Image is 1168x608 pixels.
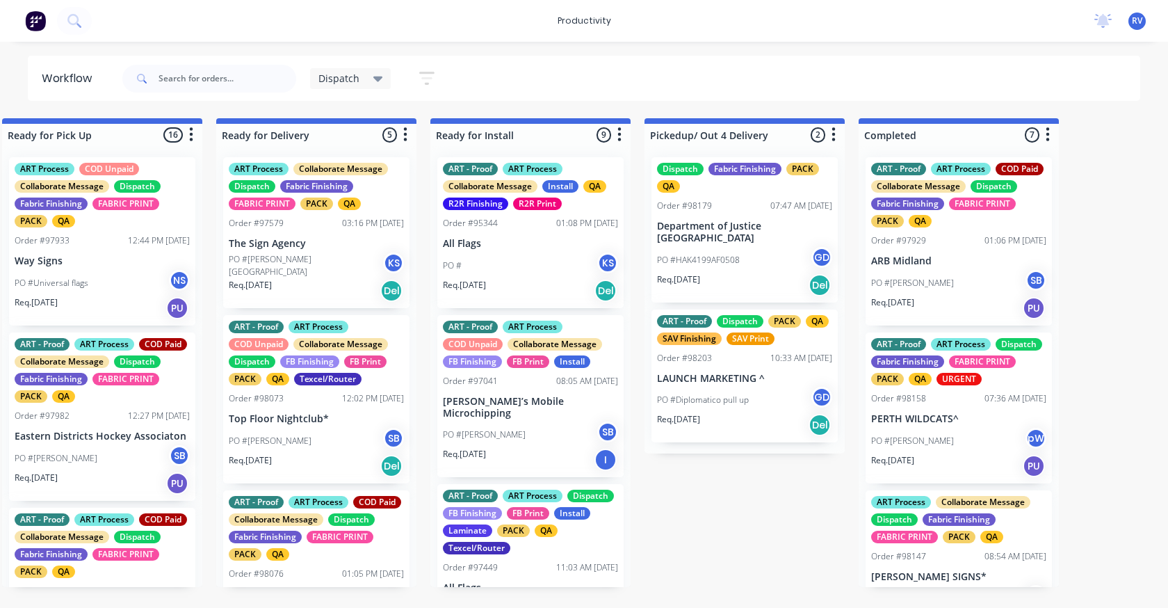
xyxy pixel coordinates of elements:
div: Dispatch [328,513,375,526]
div: Fabric Finishing [229,531,302,543]
p: Req. [DATE] [871,296,914,309]
div: Order #95344 [443,217,498,230]
div: ART - ProofDispatchPACKQASAV FinishingSAV PrintOrder #9820310:33 AM [DATE]LAUNCH MARKETING ^PO #D... [651,310,838,443]
p: Way Signs [15,255,190,267]
div: ART - Proof [229,321,284,333]
div: Del [809,274,831,296]
div: Fabric Finishing [15,548,88,561]
p: PO #Universal flags [15,277,88,289]
div: PACK [229,373,261,385]
div: NS [169,270,190,291]
div: ART Process [931,163,991,175]
p: All Flags [443,238,618,250]
div: KS [383,253,404,273]
div: PU [166,472,188,495]
div: PACK [15,390,47,403]
div: ART Process [229,163,289,175]
div: 12:44 PM [DATE] [128,234,190,247]
div: Collaborate Message [15,355,109,368]
p: PO #[PERSON_NAME] [229,435,311,447]
div: Fabric Finishing [871,355,944,368]
div: GD [811,387,832,408]
div: ART - Proof [871,338,926,351]
div: Fabric Finishing [15,198,88,210]
div: Collaborate Message [443,180,537,193]
div: DispatchFabric FinishingPACKQAOrder #9817907:47 AM [DATE]Department of Justice [GEOGRAPHIC_DATA]P... [651,157,838,303]
div: FABRIC PRINT [92,373,159,385]
div: PU [1023,297,1045,319]
div: Dispatch [871,513,918,526]
div: QA [52,215,75,227]
p: Req. [DATE] [657,413,700,426]
div: Dispatch [657,163,704,175]
div: Del [594,280,617,302]
div: Order #98158 [871,392,926,405]
p: PO #[PERSON_NAME] [443,429,526,441]
div: Order #98076 [229,568,284,580]
div: ART Process [74,338,134,351]
div: 12:02 PM [DATE] [342,392,404,405]
div: Laminate [443,525,492,537]
div: Fabric Finishing [923,513,996,526]
p: Req. [DATE] [229,454,272,467]
div: Order #97933 [15,234,70,247]
div: Dispatch [114,531,161,543]
div: COD Unpaid [443,338,503,351]
div: ART - Proof [443,490,498,502]
div: QA [583,180,606,193]
div: ART - ProofART ProcessDispatchFabric FinishingFABRIC PRINTPACKQAURGENTOrder #9815807:36 AM [DATE]... [866,333,1052,483]
div: ART Process [503,490,562,502]
input: Search for orders... [159,65,296,93]
div: Collaborate Message [508,338,602,351]
div: FABRIC PRINT [92,548,159,561]
p: LAUNCH MARKETING ^ [657,373,832,385]
div: COD Unpaid [229,338,289,351]
p: Req. [DATE] [15,296,58,309]
div: R2R Print [513,198,562,210]
div: FB Print [344,355,387,368]
div: ART Process [871,496,931,509]
div: Fabric Finishing [871,198,944,210]
p: PO #[PERSON_NAME] [871,435,954,447]
div: PACK [229,548,261,561]
div: COD Paid [139,513,187,526]
p: PO #[PERSON_NAME] [871,277,954,289]
div: QA [657,180,680,193]
div: Collaborate Message [15,180,109,193]
div: GD [811,247,832,268]
p: Req. [DATE] [443,448,486,461]
div: FABRIC PRINT [92,198,159,210]
div: COD Unpaid [79,163,139,175]
div: ART - Proof [443,163,498,175]
div: SB [597,422,618,442]
div: SB [169,445,190,466]
p: Eastern Districts Hockey Associaton [15,431,190,442]
div: ART - Proof [443,321,498,333]
div: QA [909,373,932,385]
div: ART - ProofART ProcessCOD UnpaidCollaborate MessageFB FinishingFB PrintInstallOrder #9704108:05 A... [437,315,624,478]
div: QA [266,373,289,385]
div: ART Process [503,163,562,175]
div: QA [535,525,558,537]
div: Order #97982 [15,410,70,422]
div: PACK [871,215,904,227]
div: SB [1025,270,1046,291]
div: 01:05 PM [DATE] [342,568,404,580]
p: Department of Justice [GEOGRAPHIC_DATA] [657,221,832,244]
p: Top Floor Nightclub* [229,413,404,425]
div: PACK [786,163,819,175]
div: PU [1023,455,1045,477]
div: QA [266,548,289,561]
div: Dispatch [717,315,763,328]
div: Del [380,280,403,302]
div: 01:08 PM [DATE] [556,217,618,230]
div: Collaborate Message [293,338,388,351]
p: PERTH WILDCATS^ [871,413,1046,425]
div: PACK [15,566,47,578]
div: KS [597,253,618,273]
div: Order #97449 [443,561,498,574]
div: ART ProcessCollaborate MessageDispatchFabric FinishingFABRIC PRINTPACKQAOrder #9757903:16 PM [DAT... [223,157,409,308]
p: PO #[PERSON_NAME][GEOGRAPHIC_DATA] [229,253,383,278]
div: 07:47 AM [DATE] [770,200,832,212]
div: Install [542,180,578,193]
